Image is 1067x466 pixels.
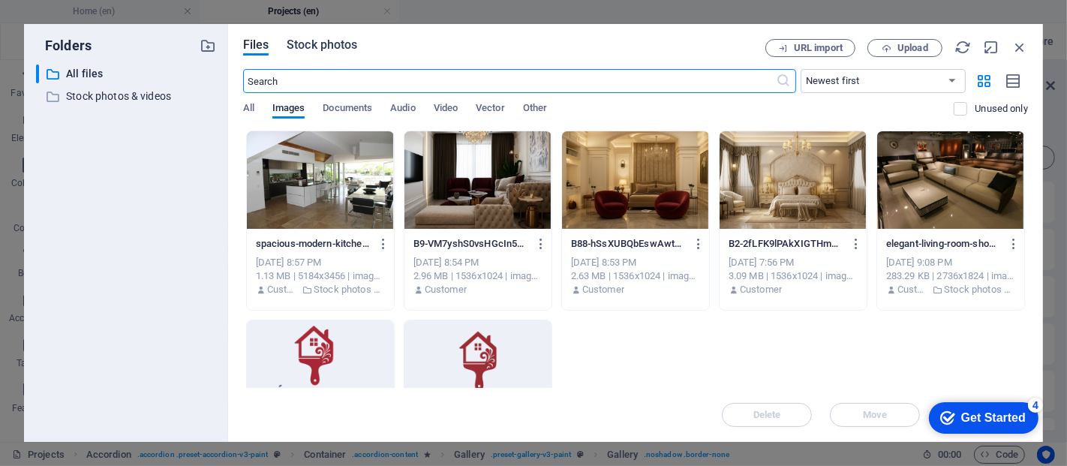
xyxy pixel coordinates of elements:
[794,44,843,53] span: URL import
[256,256,385,269] div: [DATE] 8:57 PM
[323,99,372,120] span: Documents
[954,39,971,56] i: Reload
[886,269,1015,283] div: 283.29 KB | 2736x1824 | image/jpeg
[975,102,1028,116] p: Displays only files that are not in use on the website. Files added during this session can still...
[413,256,543,269] div: [DATE] 8:54 PM
[582,283,624,296] p: Customer
[256,269,385,283] div: 1.13 MB | 5184x3456 | image/jpeg
[944,283,1015,296] p: Stock photos & videos
[740,283,782,296] p: Customer
[886,237,1002,251] p: elegant-living-room-showcasing-modern-furniture-with-plush-sofas-and-ambient-lighting-stLpRz2puwj...
[243,69,777,93] input: Search
[413,237,529,251] p: B9-VM7yshS0vsHGcIn5Ml9iVQ.png
[66,88,188,105] p: Stock photos & videos
[272,99,305,120] span: Images
[571,269,700,283] div: 2.63 MB | 1536x1024 | image/png
[36,65,39,83] div: ​
[729,269,858,283] div: 3.09 MB | 1536x1024 | image/png
[36,36,92,56] p: Folders
[983,39,999,56] i: Minimize
[390,99,415,120] span: Audio
[44,17,109,30] div: Get Started
[6,6,106,19] a: Skip to main content
[523,99,547,120] span: Other
[897,283,928,296] p: Customer
[267,283,298,296] p: Customer
[200,38,216,54] i: Create new folder
[413,269,543,283] div: 2.96 MB | 1536x1024 | image/png
[314,283,385,296] p: Stock photos & videos
[476,99,505,120] span: Vector
[243,99,254,120] span: All
[12,8,122,39] div: Get Started 4 items remaining, 20% complete
[66,65,188,83] p: All files
[571,237,687,251] p: B88-hSsXUBQbEswAwt1aHNO7_w.png
[729,237,844,251] p: B2-2fLFK9lPAkXIGTHmNyrSDw.png
[897,44,928,53] span: Upload
[886,283,1015,296] div: By: Customer | Folder: Stock photos & videos
[287,36,357,54] span: Stock photos
[765,39,855,57] button: URL import
[256,237,371,251] p: spacious-modern-kitchen-and-living-room-with-open-design-overlooking-a-scenic-outdoor-view-WD3TrJ...
[36,87,216,106] div: Stock photos & videos
[1011,39,1028,56] i: Close
[571,256,700,269] div: [DATE] 8:53 PM
[886,256,1015,269] div: [DATE] 9:08 PM
[256,283,385,296] div: By: Customer | Folder: Stock photos & videos
[867,39,942,57] button: Upload
[434,99,458,120] span: Video
[425,283,467,296] p: Customer
[729,256,858,269] div: [DATE] 7:56 PM
[243,36,269,54] span: Files
[111,3,126,18] div: 4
